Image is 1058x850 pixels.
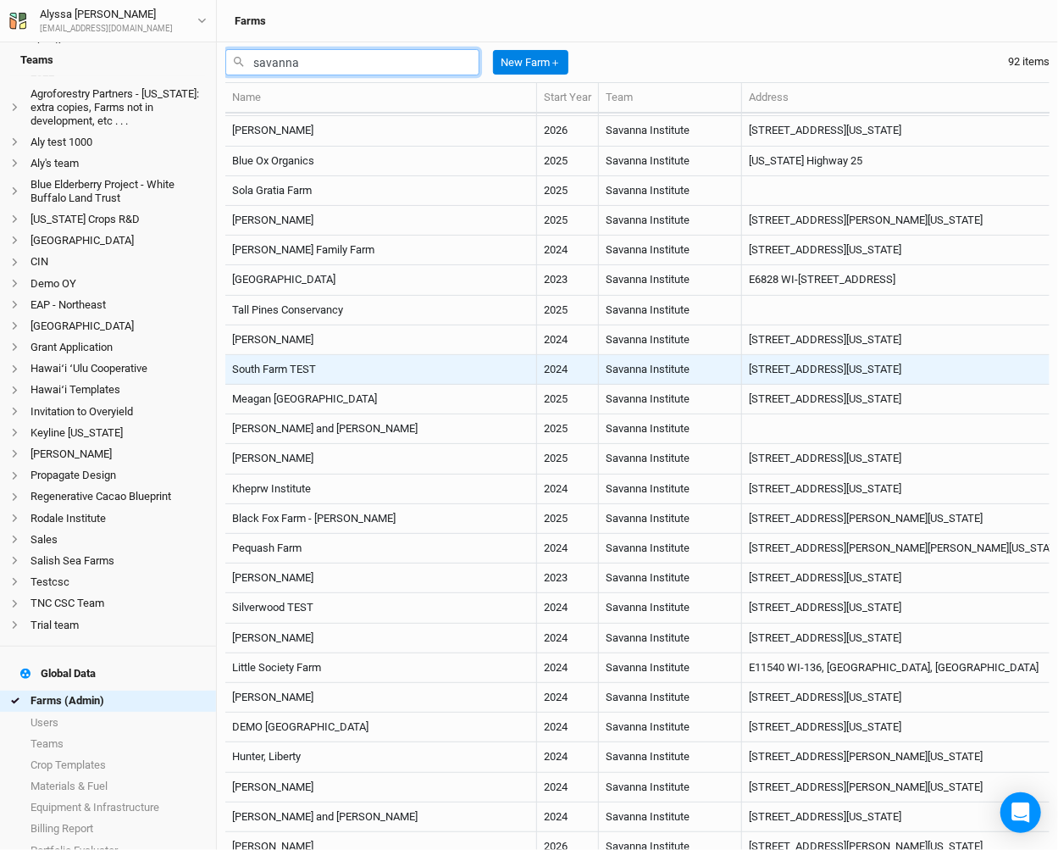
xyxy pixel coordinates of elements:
td: Savanna Institute [599,206,742,236]
td: 2024 [537,624,599,653]
button: Alyssa [PERSON_NAME][EMAIL_ADDRESS][DOMAIN_NAME] [8,5,208,36]
td: 2023 [537,265,599,295]
td: Tall Pines Conservancy [225,296,537,325]
td: Meagan [GEOGRAPHIC_DATA] [225,385,537,414]
td: Blue Ox Organics [225,147,537,176]
td: Savanna Institute [599,325,742,355]
td: 2024 [537,683,599,713]
td: [PERSON_NAME] and [PERSON_NAME] [225,803,537,832]
td: 2024 [537,325,599,355]
td: [PERSON_NAME] [225,564,537,593]
td: 2024 [537,803,599,832]
div: Alyssa [PERSON_NAME] [40,6,173,23]
td: 2025 [537,504,599,534]
td: Little Society Farm [225,653,537,683]
td: [PERSON_NAME] [225,773,537,803]
input: Search by project name or team [225,49,479,75]
td: Savanna Institute [599,803,742,832]
td: Savanna Institute [599,355,742,385]
td: Savanna Institute [599,504,742,534]
td: Sola Gratia Farm [225,176,537,206]
td: Savanna Institute [599,385,742,414]
button: New Farm＋ [493,50,568,75]
td: 2025 [537,176,599,206]
td: Savanna Institute [599,593,742,623]
td: [PERSON_NAME] [225,624,537,653]
td: 2024 [537,593,599,623]
h3: Farms [235,14,266,28]
td: Savanna Institute [599,296,742,325]
td: 2026 [537,116,599,146]
td: [PERSON_NAME] Family Farm [225,236,537,265]
th: Start Year [537,83,599,114]
td: [PERSON_NAME] [225,116,537,146]
td: 2024 [537,773,599,803]
td: Savanna Institute [599,624,742,653]
td: Savanna Institute [599,475,742,504]
td: Savanna Institute [599,414,742,444]
td: Savanna Institute [599,444,742,474]
td: 2025 [537,414,599,444]
td: [PERSON_NAME] [225,206,537,236]
td: Savanna Institute [599,534,742,564]
div: 92 items [1008,54,1050,69]
td: 2024 [537,236,599,265]
td: Savanna Institute [599,564,742,593]
td: 2023 [537,564,599,593]
td: Savanna Institute [599,653,742,683]
td: South Farm TEST [225,355,537,385]
td: 2024 [537,534,599,564]
td: Savanna Institute [599,236,742,265]
td: Savanna Institute [599,683,742,713]
td: 2024 [537,653,599,683]
div: Global Data [20,667,96,681]
td: 2025 [537,296,599,325]
td: 2024 [537,355,599,385]
td: Hunter, Liberty [225,742,537,772]
td: Pequash Farm [225,534,537,564]
th: Name [225,83,537,114]
td: Savanna Institute [599,176,742,206]
div: Open Intercom Messenger [1000,792,1041,833]
h4: Teams [10,42,206,76]
th: Team [599,83,742,114]
td: 2024 [537,475,599,504]
td: 2025 [537,147,599,176]
td: DEMO [GEOGRAPHIC_DATA] [225,713,537,742]
td: 2025 [537,444,599,474]
td: 2024 [537,742,599,772]
td: Kheprw Institute [225,475,537,504]
td: [PERSON_NAME] [225,444,537,474]
td: Savanna Institute [599,116,742,146]
div: [EMAIL_ADDRESS][DOMAIN_NAME] [40,23,173,36]
td: [PERSON_NAME] and [PERSON_NAME] [225,414,537,444]
td: [GEOGRAPHIC_DATA] [225,265,537,295]
td: 2025 [537,385,599,414]
td: [PERSON_NAME] [225,683,537,713]
td: Black Fox Farm - [PERSON_NAME] [225,504,537,534]
td: Savanna Institute [599,742,742,772]
td: Savanna Institute [599,773,742,803]
td: [PERSON_NAME] [225,325,537,355]
td: Silverwood TEST [225,593,537,623]
td: Savanna Institute [599,265,742,295]
td: 2024 [537,713,599,742]
td: Savanna Institute [599,147,742,176]
td: 2025 [537,206,599,236]
td: Savanna Institute [599,713,742,742]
